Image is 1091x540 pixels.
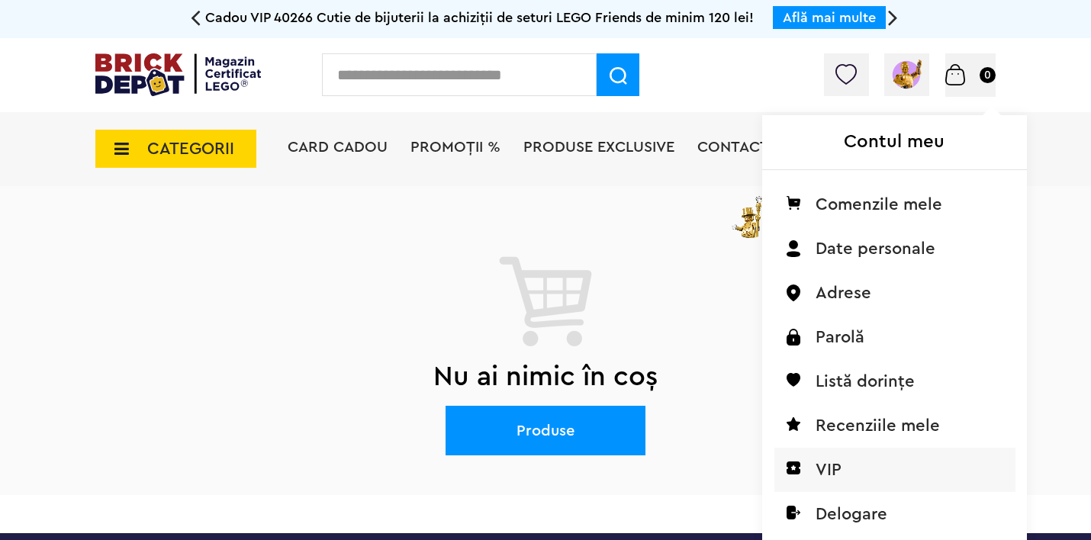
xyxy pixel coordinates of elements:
[697,140,769,155] a: Contact
[523,140,674,155] a: Produse exclusive
[95,348,996,406] h2: Nu ai nimic în coș
[446,406,645,455] a: Produse
[147,140,234,157] span: CATEGORII
[980,67,996,83] small: 0
[288,140,388,155] a: Card Cadou
[205,11,754,24] span: Cadou VIP 40266 Cutie de bijuterii la achiziții de seturi LEGO Friends de minim 120 lei!
[410,140,500,155] a: PROMOȚII %
[783,11,876,24] a: Află mai multe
